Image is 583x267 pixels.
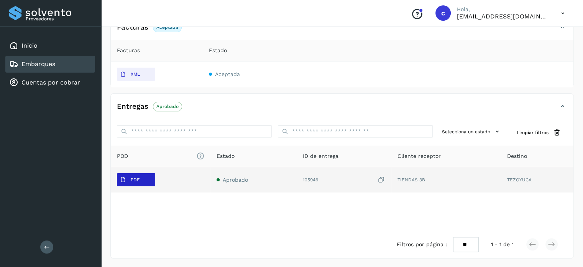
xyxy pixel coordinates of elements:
div: EntregasAprobado [111,100,573,119]
h4: Facturas [117,23,148,32]
span: Aceptada [215,71,240,77]
a: Embarques [21,60,55,68]
span: Estado [217,152,235,160]
p: XML [131,71,140,77]
div: 125946 [303,176,385,184]
span: Cliente receptor [397,152,441,160]
button: XML [117,68,155,81]
p: Aprobado [156,104,179,109]
span: POD [117,152,204,160]
span: Estado [209,46,227,55]
a: Cuentas por cobrar [21,79,80,86]
div: FacturasAceptada [111,21,573,40]
p: Hola, [457,6,549,13]
div: Inicio [5,37,95,54]
div: Cuentas por cobrar [5,74,95,91]
button: Limpiar filtros [511,125,567,139]
span: 1 - 1 de 1 [491,240,514,249]
p: Proveedores [26,16,92,22]
p: PDF [131,177,140,182]
span: Filtros por página : [397,240,447,249]
span: Facturas [117,46,140,55]
h4: Entregas [117,102,148,111]
a: Inicio [21,42,38,49]
p: cobranza@nuevomex.com.mx [457,13,549,20]
span: Aprobado [223,177,248,183]
span: ID de entrega [303,152,338,160]
button: Selecciona un estado [439,125,504,138]
td: TEZOYUCA [501,167,573,192]
div: Embarques [5,56,95,73]
button: PDF [117,173,155,186]
span: Limpiar filtros [517,129,549,136]
p: Aceptada [156,25,178,30]
td: TIENDAS 3B [391,167,501,192]
span: Destino [507,152,527,160]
